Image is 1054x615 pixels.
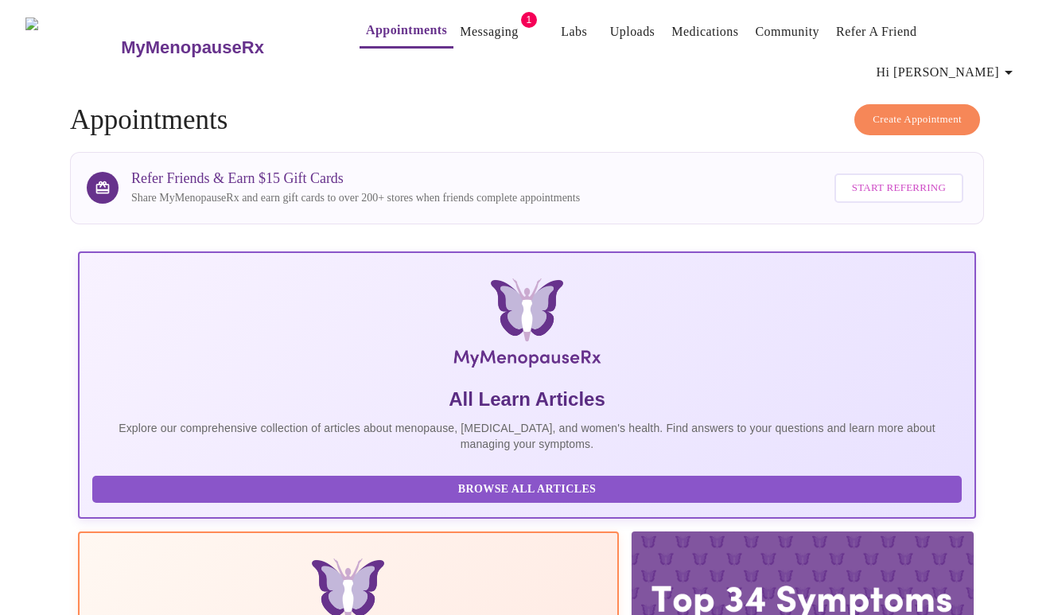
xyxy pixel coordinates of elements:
[92,387,962,412] h5: All Learn Articles
[870,56,1025,88] button: Hi [PERSON_NAME]
[604,16,662,48] button: Uploads
[749,16,826,48] button: Community
[92,420,962,452] p: Explore our comprehensive collection of articles about menopause, [MEDICAL_DATA], and women's hea...
[70,104,984,136] h4: Appointments
[755,21,819,43] a: Community
[610,21,655,43] a: Uploads
[665,16,745,48] button: Medications
[25,18,119,77] img: MyMenopauseRx Logo
[852,179,946,197] span: Start Referring
[854,104,980,135] button: Create Appointment
[360,14,453,49] button: Appointments
[119,20,328,76] a: MyMenopauseRx
[108,480,946,500] span: Browse All Articles
[228,278,827,374] img: MyMenopauseRx Logo
[834,173,963,203] button: Start Referring
[121,37,264,58] h3: MyMenopauseRx
[453,16,524,48] button: Messaging
[830,16,924,48] button: Refer a Friend
[671,21,738,43] a: Medications
[366,19,447,41] a: Appointments
[877,61,1018,84] span: Hi [PERSON_NAME]
[131,170,580,187] h3: Refer Friends & Earn $15 Gift Cards
[131,190,580,206] p: Share MyMenopauseRx and earn gift cards to over 200+ stores when friends complete appointments
[460,21,518,43] a: Messaging
[521,12,537,28] span: 1
[873,111,962,129] span: Create Appointment
[830,165,967,211] a: Start Referring
[92,476,962,504] button: Browse All Articles
[549,16,600,48] button: Labs
[836,21,917,43] a: Refer a Friend
[92,481,966,495] a: Browse All Articles
[561,21,587,43] a: Labs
